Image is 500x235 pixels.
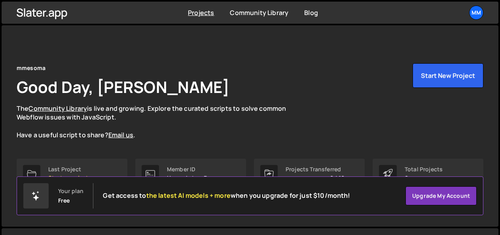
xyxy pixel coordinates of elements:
p: Upgrade to a Pro [167,175,214,181]
div: Your plan [58,188,83,194]
div: Free [58,197,70,204]
p: The is live and growing. Explore the curated scripts to solve common Webflow issues with JavaScri... [17,104,301,140]
div: Total Projects [405,166,443,172]
div: Last Project [48,166,88,172]
a: Community Library [28,104,87,113]
span: the latest AI models + more [146,191,231,200]
a: mm [469,6,483,20]
div: Member ID [167,166,214,172]
button: Start New Project [413,63,483,88]
a: Upgrade my account [405,186,477,205]
a: Last Project Start a project [17,159,127,189]
a: Blog [304,8,318,17]
a: Community Library [230,8,288,17]
a: Projects [188,8,214,17]
h2: Get access to when you upgrade for just $10/month! [103,192,350,199]
a: Email us [108,131,133,139]
div: Projects Transferred [286,166,345,172]
p: 0 [405,175,443,181]
span: 0 / 10 [330,175,345,181]
div: mmesoma [17,63,45,73]
h1: Good Day, [PERSON_NAME] [17,76,229,98]
p: Start a project [48,175,88,181]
